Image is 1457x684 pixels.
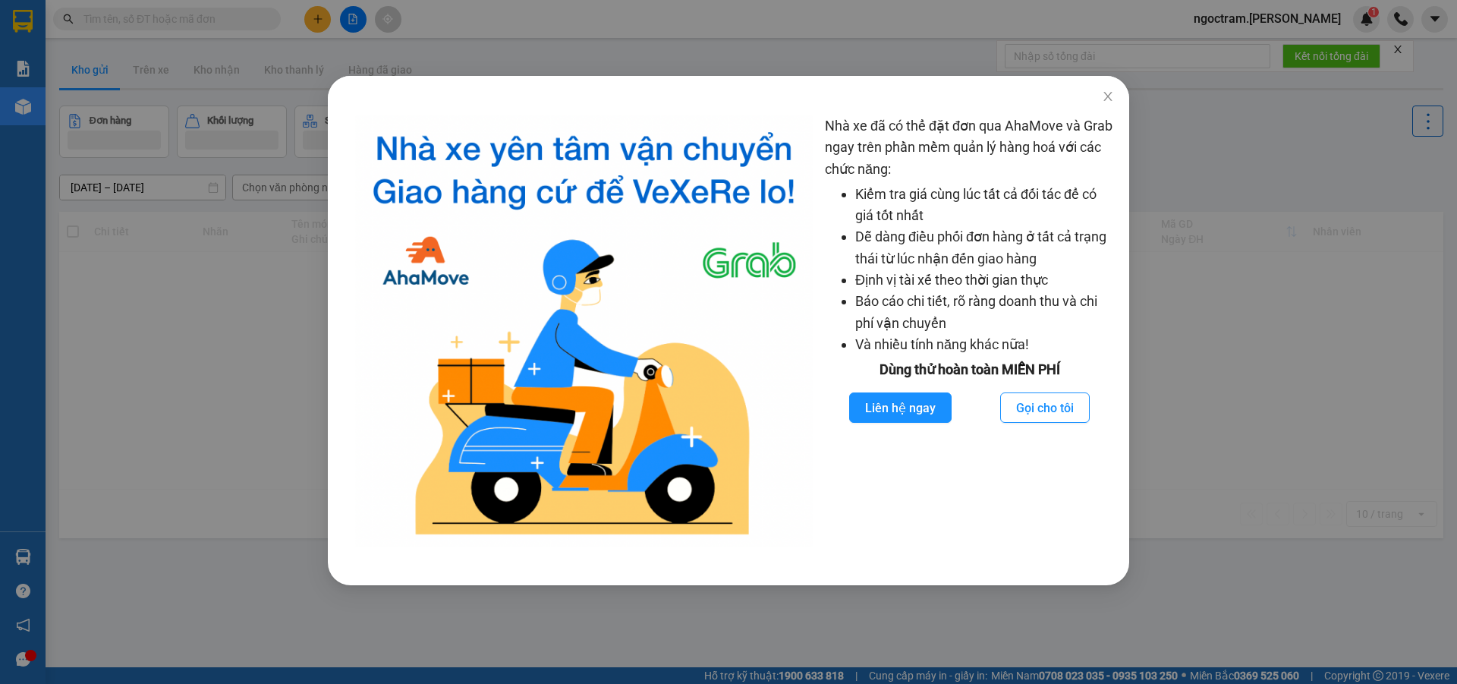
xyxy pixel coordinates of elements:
div: Nhà xe đã có thể đặt đơn qua AhaMove và Grab ngay trên phần mềm quản lý hàng hoá với các chức năng: [825,115,1114,547]
div: Dùng thử hoàn toàn MIỄN PHÍ [825,359,1114,380]
button: Liên hệ ngay [849,392,952,423]
button: Gọi cho tôi [1000,392,1090,423]
li: Dễ dàng điều phối đơn hàng ở tất cả trạng thái từ lúc nhận đến giao hàng [855,226,1114,270]
span: Gọi cho tôi [1016,399,1074,418]
li: Kiểm tra giá cùng lúc tất cả đối tác để có giá tốt nhất [855,184,1114,227]
li: Định vị tài xế theo thời gian thực [855,270,1114,291]
span: Liên hệ ngay [865,399,936,418]
span: close [1102,90,1114,102]
li: Và nhiều tính năng khác nữa! [855,334,1114,355]
img: logo [355,115,813,547]
li: Báo cáo chi tiết, rõ ràng doanh thu và chi phí vận chuyển [855,291,1114,334]
button: Close [1087,76,1129,118]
